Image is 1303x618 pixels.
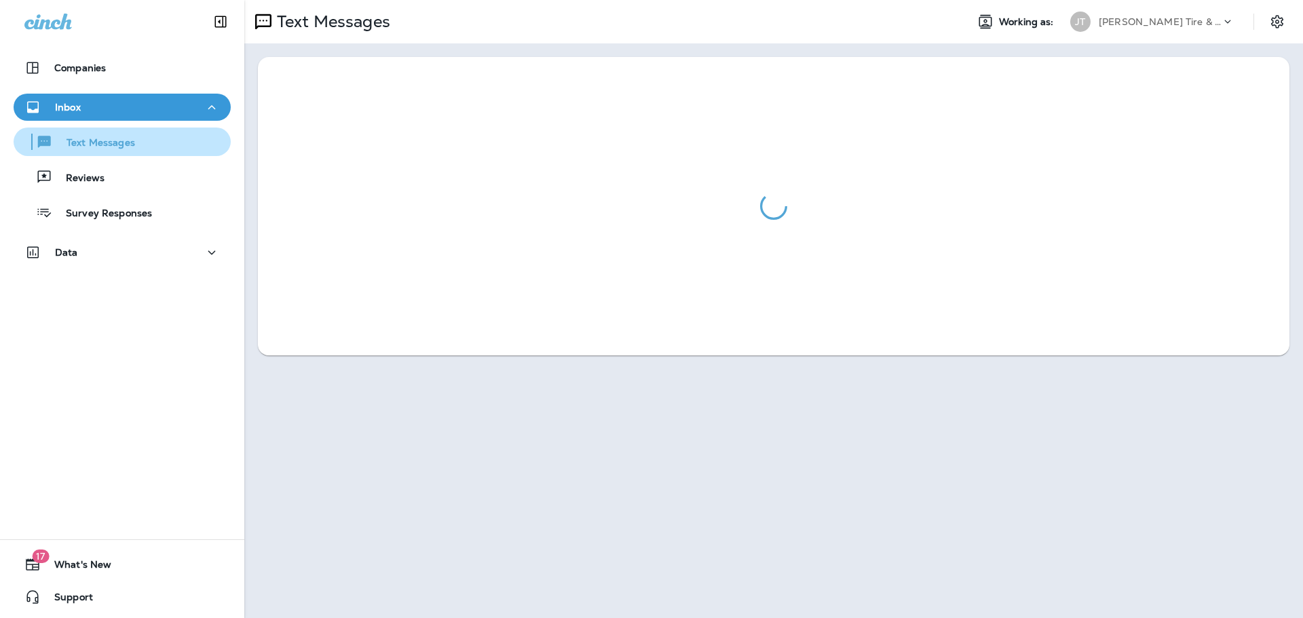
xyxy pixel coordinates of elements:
[55,102,81,113] p: Inbox
[14,551,231,578] button: 17What's New
[1070,12,1091,32] div: JT
[14,54,231,81] button: Companies
[41,559,111,575] span: What's New
[32,549,49,563] span: 17
[999,16,1057,28] span: Working as:
[14,583,231,611] button: Support
[53,137,135,150] p: Text Messages
[14,163,231,191] button: Reviews
[52,208,152,220] p: Survey Responses
[14,198,231,227] button: Survey Responses
[271,12,390,32] p: Text Messages
[14,94,231,121] button: Inbox
[202,8,240,35] button: Collapse Sidebar
[55,247,78,258] p: Data
[1099,16,1221,27] p: [PERSON_NAME] Tire & Auto
[54,62,106,73] p: Companies
[14,239,231,266] button: Data
[52,172,105,185] p: Reviews
[41,592,93,608] span: Support
[1265,9,1289,34] button: Settings
[14,128,231,156] button: Text Messages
